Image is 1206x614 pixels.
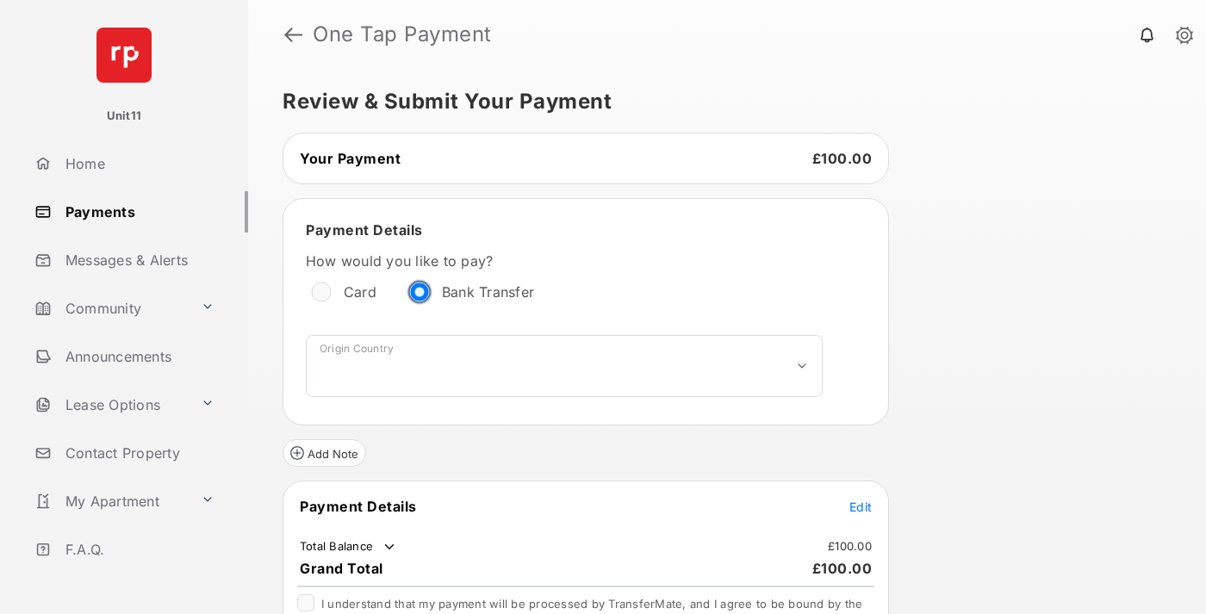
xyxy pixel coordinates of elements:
a: Messages & Alerts [28,239,248,281]
a: Announcements [28,336,248,377]
button: Edit [849,498,872,515]
button: Add Note [283,439,366,467]
span: £100.00 [812,150,873,167]
span: Grand Total [300,560,383,577]
p: Unit11 [107,108,142,125]
a: Home [28,143,248,184]
a: Lease Options [28,384,194,425]
h5: Review & Submit Your Payment [283,91,1158,112]
a: Community [28,288,194,329]
strong: One Tap Payment [313,24,492,45]
img: svg+xml;base64,PHN2ZyB4bWxucz0iaHR0cDovL3d3dy53My5vcmcvMjAwMC9zdmciIHdpZHRoPSI2NCIgaGVpZ2h0PSI2NC... [96,28,152,83]
span: Your Payment [300,150,401,167]
span: £100.00 [812,560,873,577]
span: Edit [849,499,872,514]
a: My Apartment [28,481,194,522]
td: £100.00 [827,538,873,554]
span: Payment Details [300,498,417,515]
td: Total Balance [299,538,398,555]
a: Payments [28,191,248,233]
label: Bank Transfer [442,283,534,301]
label: Card [344,283,376,301]
label: How would you like to pay? [306,252,823,270]
a: Contact Property [28,432,248,474]
span: Payment Details [306,221,423,239]
a: F.A.Q. [28,529,248,570]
